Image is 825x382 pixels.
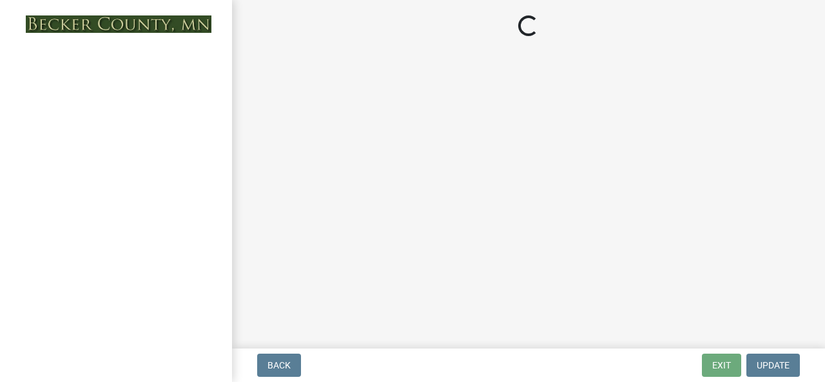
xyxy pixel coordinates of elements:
[26,15,211,33] img: Becker County, Minnesota
[757,360,790,370] span: Update
[702,354,741,377] button: Exit
[267,360,291,370] span: Back
[746,354,800,377] button: Update
[257,354,301,377] button: Back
